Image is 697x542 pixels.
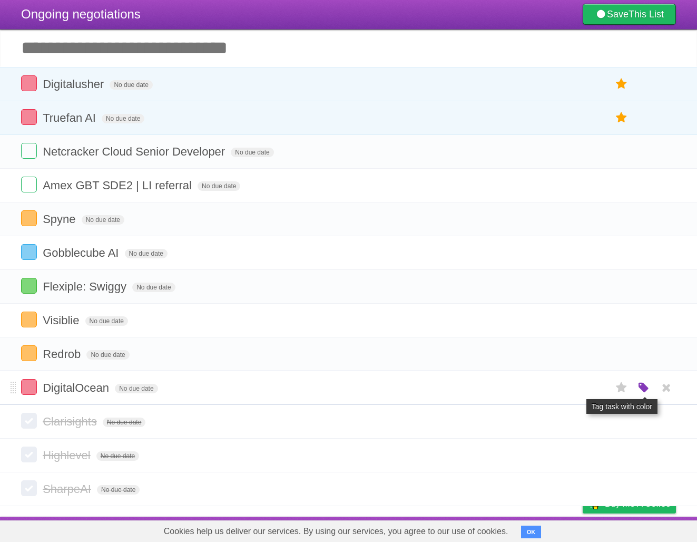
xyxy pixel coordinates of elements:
span: No due date [198,181,240,191]
label: Done [21,447,37,462]
label: Done [21,143,37,159]
label: Done [21,379,37,395]
button: OK [521,526,542,538]
span: Spyne [43,212,78,226]
a: About [443,519,465,539]
label: Done [21,278,37,294]
label: Star task [612,379,632,396]
span: No due date [110,80,152,90]
span: Highlevel [43,449,93,462]
label: Star task [612,75,632,93]
span: No due date [82,215,124,225]
a: Terms [533,519,556,539]
a: Suggest a feature [610,519,676,539]
span: No due date [86,350,129,360]
span: No due date [103,418,145,427]
label: Done [21,480,37,496]
span: No due date [85,316,128,326]
span: SharpeAI [43,482,94,496]
a: Privacy [569,519,596,539]
span: Visiblie [43,314,82,327]
span: No due date [96,451,139,461]
label: Done [21,210,37,226]
span: Cookies help us deliver our services. By using our services, you agree to our use of cookies. [153,521,519,542]
label: Star task [612,109,632,127]
span: Ongoing negotiations [21,7,141,21]
span: Gobblecube AI [43,246,121,259]
span: Clarisights [43,415,100,428]
span: No due date [102,114,144,123]
label: Done [21,109,37,125]
label: Done [21,244,37,260]
label: Done [21,413,37,429]
span: No due date [97,485,140,495]
span: Digitalusher [43,78,106,91]
span: Amex GBT SDE2 | LI referral [43,179,194,192]
span: No due date [125,249,168,258]
span: No due date [132,283,175,292]
label: Done [21,345,37,361]
span: DigitalOcean [43,381,112,394]
span: No due date [231,148,273,157]
span: Netcracker Cloud Senior Developer [43,145,228,158]
span: Buy me a coffee [605,495,671,513]
b: This List [629,9,664,20]
span: Redrob [43,347,83,361]
a: SaveThis List [583,4,676,25]
label: Done [21,75,37,91]
label: Done [21,177,37,192]
span: No due date [115,384,158,393]
label: Done [21,312,37,327]
a: Developers [477,519,520,539]
span: Truefan AI [43,111,99,124]
span: Flexiple: Swiggy [43,280,129,293]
